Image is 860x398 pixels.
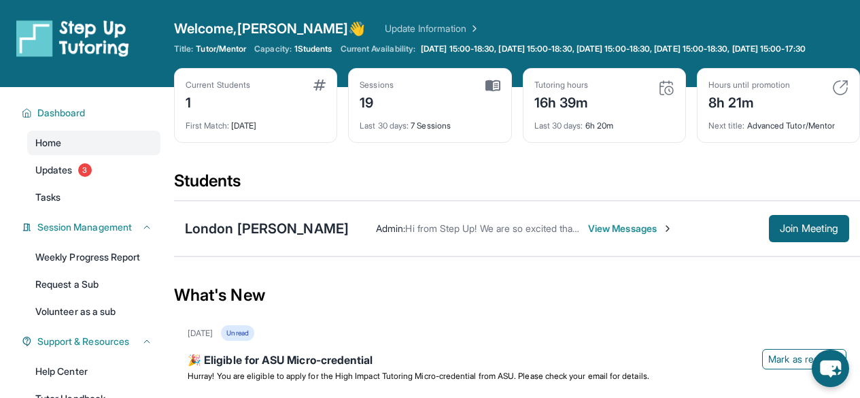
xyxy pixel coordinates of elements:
[185,219,349,238] div: London [PERSON_NAME]
[27,158,160,182] a: Updates3
[385,22,480,35] a: Update Information
[421,44,806,54] span: [DATE] 15:00-18:30, [DATE] 15:00-18:30, [DATE] 15:00-18:30, [DATE] 15:00-18:30, [DATE] 15:00-17:30
[32,335,152,348] button: Support & Resources
[37,335,129,348] span: Support & Resources
[769,215,849,242] button: Join Meeting
[37,106,86,120] span: Dashboard
[294,44,332,54] span: 1 Students
[313,80,326,90] img: card
[341,44,415,54] span: Current Availability:
[196,44,246,54] span: Tutor/Mentor
[32,220,152,234] button: Session Management
[188,352,846,371] div: 🎉 Eligible for ASU Micro-credential
[708,80,790,90] div: Hours until promotion
[27,131,160,155] a: Home
[35,136,61,150] span: Home
[832,80,848,96] img: card
[360,80,394,90] div: Sessions
[188,371,649,381] span: Hurray! You are eligible to apply for the High Impact Tutoring Micro-credential from ASU. Please ...
[37,220,132,234] span: Session Management
[534,80,589,90] div: Tutoring hours
[186,80,250,90] div: Current Students
[588,222,673,235] span: View Messages
[174,170,860,200] div: Students
[780,225,838,233] span: Join Meeting
[360,90,394,112] div: 19
[418,44,808,54] a: [DATE] 15:00-18:30, [DATE] 15:00-18:30, [DATE] 15:00-18:30, [DATE] 15:00-18:30, [DATE] 15:00-17:30
[174,44,193,54] span: Title:
[254,44,292,54] span: Capacity:
[360,120,409,131] span: Last 30 days :
[221,325,254,341] div: Unread
[35,190,61,204] span: Tasks
[534,112,674,131] div: 6h 20m
[188,328,213,339] div: [DATE]
[186,90,250,112] div: 1
[534,90,589,112] div: 16h 39m
[762,349,846,369] button: Mark as read
[16,19,129,57] img: logo
[534,120,583,131] span: Last 30 days :
[78,163,92,177] span: 3
[32,106,152,120] button: Dashboard
[466,22,480,35] img: Chevron Right
[768,352,824,366] span: Mark as read
[174,265,860,325] div: What's New
[27,359,160,384] a: Help Center
[485,80,500,92] img: card
[708,112,848,131] div: Advanced Tutor/Mentor
[376,222,405,234] span: Admin :
[27,185,160,210] a: Tasks
[360,112,500,131] div: 7 Sessions
[186,120,229,131] span: First Match :
[812,350,849,387] button: chat-button
[658,80,674,96] img: card
[662,223,673,234] img: Chevron-Right
[27,299,160,324] a: Volunteer as a sub
[35,163,73,177] span: Updates
[27,245,160,269] a: Weekly Progress Report
[186,112,326,131] div: [DATE]
[708,120,745,131] span: Next title :
[174,19,366,38] span: Welcome, [PERSON_NAME] 👋
[708,90,790,112] div: 8h 21m
[27,272,160,297] a: Request a Sub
